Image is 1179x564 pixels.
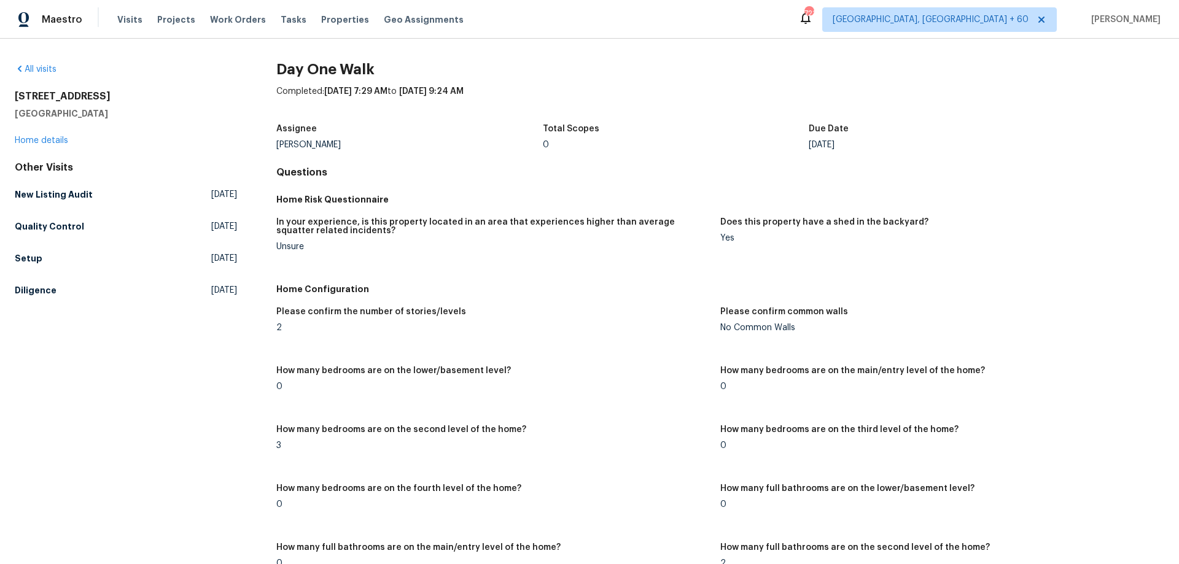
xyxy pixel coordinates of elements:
[15,161,237,174] div: Other Visits
[276,307,466,316] h5: Please confirm the number of stories/levels
[276,366,511,375] h5: How many bedrooms are on the lower/basement level?
[720,425,959,434] h5: How many bedrooms are on the third level of the home?
[720,382,1154,391] div: 0
[15,215,237,238] a: Quality Control[DATE]
[720,218,928,226] h5: Does this property have a shed in the backyard?
[399,87,464,96] span: [DATE] 9:24 AM
[157,14,195,26] span: Projects
[276,242,710,251] div: Unsure
[720,500,1154,509] div: 0
[324,87,387,96] span: [DATE] 7:29 AM
[720,366,985,375] h5: How many bedrooms are on the main/entry level of the home?
[833,14,1029,26] span: [GEOGRAPHIC_DATA], [GEOGRAPHIC_DATA] + 60
[543,141,809,149] div: 0
[15,136,68,145] a: Home details
[281,15,306,24] span: Tasks
[276,425,526,434] h5: How many bedrooms are on the second level of the home?
[276,323,710,332] div: 2
[15,284,56,296] h5: Diligence
[276,166,1164,179] h4: Questions
[15,220,84,233] h5: Quality Control
[276,500,710,509] div: 0
[720,234,1154,242] div: Yes
[276,63,1164,75] h2: Day One Walk
[211,220,237,233] span: [DATE]
[720,543,990,552] h5: How many full bathrooms are on the second level of the home?
[211,252,237,265] span: [DATE]
[15,252,42,265] h5: Setup
[276,125,317,133] h5: Assignee
[276,382,710,391] div: 0
[276,141,543,149] div: [PERSON_NAME]
[117,14,142,26] span: Visits
[543,125,599,133] h5: Total Scopes
[211,284,237,296] span: [DATE]
[276,543,561,552] h5: How many full bathrooms are on the main/entry level of the home?
[15,107,237,120] h5: [GEOGRAPHIC_DATA]
[384,14,464,26] span: Geo Assignments
[15,65,56,74] a: All visits
[276,218,710,235] h5: In your experience, is this property located in an area that experiences higher than average squa...
[276,193,1164,206] h5: Home Risk Questionnaire
[1086,14,1161,26] span: [PERSON_NAME]
[211,188,237,201] span: [DATE]
[804,7,813,20] div: 721
[720,441,1154,450] div: 0
[15,247,237,269] a: Setup[DATE]
[809,141,1075,149] div: [DATE]
[276,283,1164,295] h5: Home Configuration
[15,188,93,201] h5: New Listing Audit
[276,85,1164,117] div: Completed: to
[15,279,237,301] a: Diligence[DATE]
[720,484,975,493] h5: How many full bathrooms are on the lower/basement level?
[15,183,237,206] a: New Listing Audit[DATE]
[276,484,521,493] h5: How many bedrooms are on the fourth level of the home?
[42,14,82,26] span: Maestro
[809,125,849,133] h5: Due Date
[720,323,1154,332] div: No Common Walls
[15,90,237,102] h2: [STREET_ADDRESS]
[210,14,266,26] span: Work Orders
[276,441,710,450] div: 3
[321,14,369,26] span: Properties
[720,307,848,316] h5: Please confirm common walls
